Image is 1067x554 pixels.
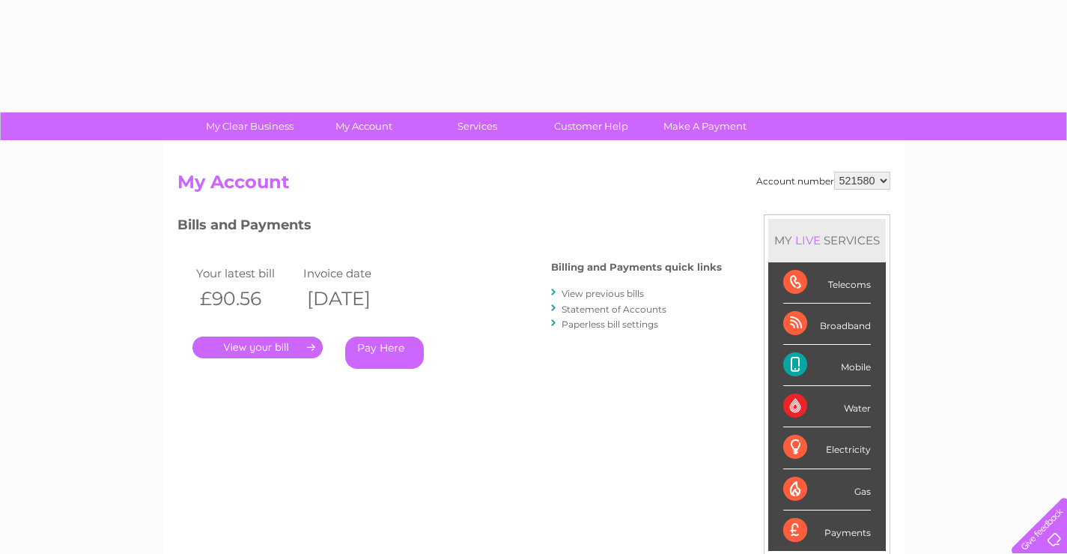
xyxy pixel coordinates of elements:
div: Payments [783,511,871,551]
div: Gas [783,469,871,511]
a: Paperless bill settings [562,319,658,330]
a: . [192,337,323,358]
h2: My Account [177,172,890,200]
div: Electricity [783,427,871,469]
div: Telecoms [783,262,871,304]
a: Statement of Accounts [562,304,666,315]
td: Your latest bill [192,263,300,283]
div: Account number [756,172,890,190]
div: Water [783,386,871,427]
a: Services [416,112,539,140]
th: [DATE] [300,283,407,314]
div: Broadband [783,304,871,345]
div: MY SERVICES [768,219,886,262]
h4: Billing and Payments quick links [551,262,722,273]
a: My Account [302,112,425,140]
th: £90.56 [192,283,300,314]
a: My Clear Business [188,112,311,140]
a: Pay Here [345,337,424,369]
h3: Bills and Payments [177,214,722,241]
a: View previous bills [562,288,644,299]
div: LIVE [792,233,824,247]
td: Invoice date [300,263,407,283]
div: Mobile [783,345,871,386]
a: Customer Help [529,112,653,140]
a: Make A Payment [643,112,767,140]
